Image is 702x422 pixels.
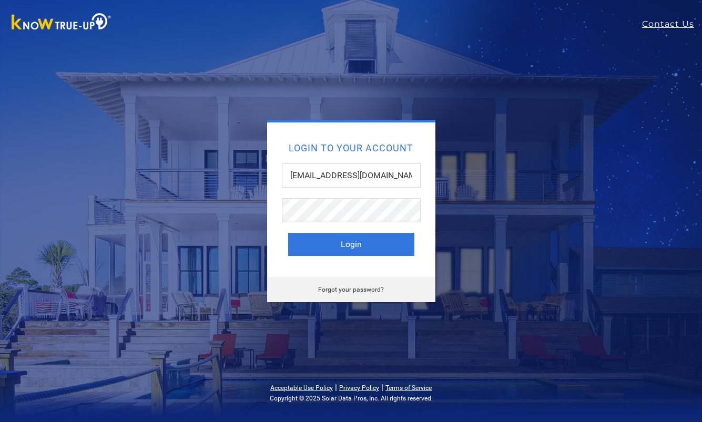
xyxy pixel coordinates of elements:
[282,163,421,188] input: Email
[270,384,333,392] a: Acceptable Use Policy
[642,18,702,30] a: Contact Us
[339,384,379,392] a: Privacy Policy
[288,143,414,153] h2: Login to your account
[381,382,383,392] span: |
[6,11,117,35] img: Know True-Up
[288,233,414,256] button: Login
[335,382,337,392] span: |
[385,384,432,392] a: Terms of Service
[318,286,384,293] a: Forgot your password?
